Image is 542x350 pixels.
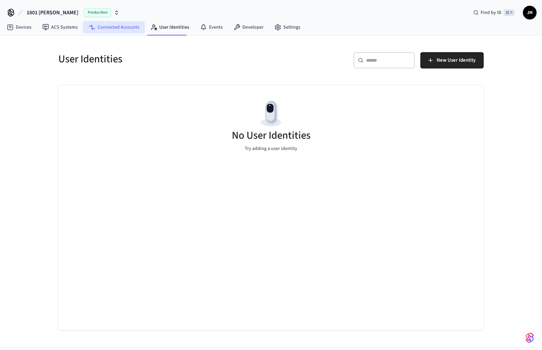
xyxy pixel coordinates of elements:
img: Devices Empty State [256,98,286,129]
span: ⌘ K [503,9,515,16]
a: Devices [1,21,37,33]
button: New User Identity [420,52,484,69]
h5: User Identities [58,52,267,66]
div: Find by ID⌘ K [468,6,520,19]
a: User Identities [145,21,195,33]
button: JH [523,6,537,19]
img: SeamLogoGradient.69752ec5.svg [526,332,534,343]
span: New User Identity [437,56,476,65]
span: Production [84,8,111,17]
span: 1801 [PERSON_NAME] [27,9,78,17]
a: ACS Systems [37,21,83,33]
a: Events [195,21,228,33]
span: JH [524,6,536,19]
a: Settings [269,21,306,33]
a: Developer [228,21,269,33]
h5: No User Identities [232,128,311,142]
a: Connected Accounts [83,21,145,33]
span: Find by ID [481,9,501,16]
p: Try adding a user identity [245,145,297,152]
